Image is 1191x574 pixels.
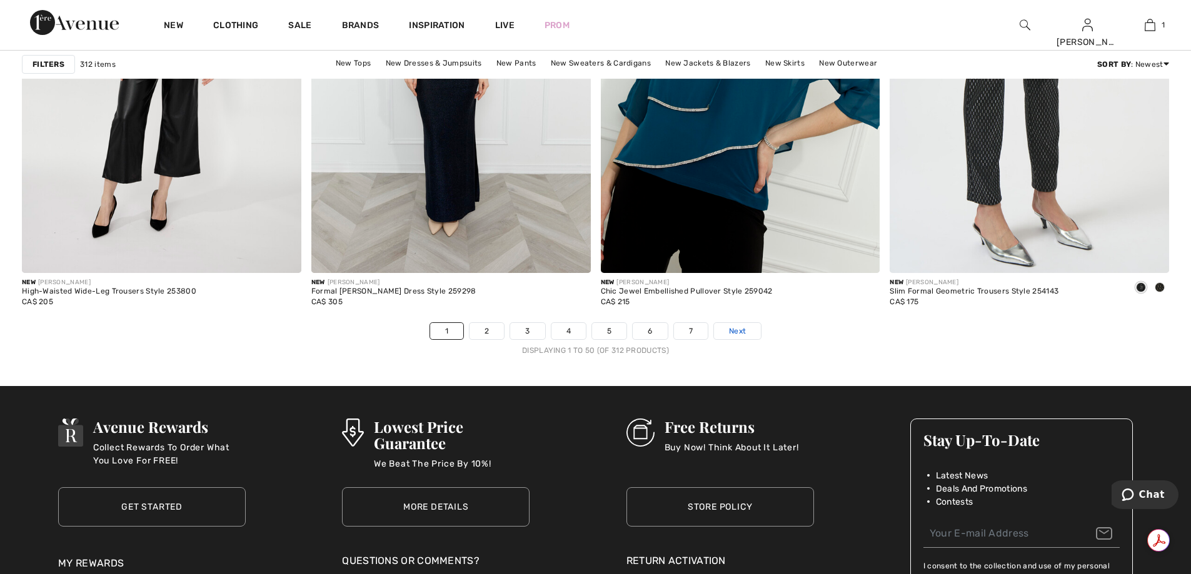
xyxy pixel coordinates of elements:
p: Buy Now! Think About It Later! [665,441,799,466]
strong: Filters [33,59,64,70]
span: 1 [1162,19,1165,31]
span: Inspiration [409,20,465,33]
img: Free Returns [626,418,655,447]
a: 3 [510,323,545,339]
div: : Newest [1097,59,1169,70]
a: New Tops [329,55,377,71]
span: New [601,279,615,286]
div: [PERSON_NAME] [22,278,196,287]
img: Avenue Rewards [58,418,83,447]
a: Prom [545,19,570,32]
a: Live [495,19,515,32]
iframe: Opens a widget where you can chat to one of our agents [1112,480,1178,512]
span: Next [729,325,746,337]
a: New Pants [490,55,543,71]
a: Sign In [1082,19,1093,31]
div: [PERSON_NAME] [311,278,476,287]
input: Your E-mail Address [923,520,1120,548]
a: 1 [430,323,463,339]
a: My Rewards [58,557,124,569]
span: Latest News [936,469,988,482]
a: 6 [633,323,667,339]
span: 312 items [80,59,116,70]
a: More Details [342,487,530,527]
img: My Bag [1145,17,1155,32]
p: We Beat The Price By 10%! [374,457,530,482]
a: New [164,20,183,33]
span: CA$ 175 [890,297,918,306]
a: New Jackets & Blazers [659,55,756,71]
span: CA$ 205 [22,297,53,306]
a: Brands [342,20,379,33]
img: search the website [1020,17,1030,32]
img: My Info [1082,17,1093,32]
a: Sale [288,20,311,33]
div: Displaying 1 to 50 (of 312 products) [22,345,1169,356]
div: High-Waisted Wide-Leg Trousers Style 253800 [22,287,196,296]
img: Lowest Price Guarantee [342,418,363,447]
a: Get Started [58,487,246,527]
div: [PERSON_NAME] [601,278,773,287]
div: Chic Jewel Embellished Pullover Style 259042 [601,287,773,296]
span: New [22,279,36,286]
div: Formal [PERSON_NAME] Dress Style 259298 [311,287,476,296]
h3: Lowest Price Guarantee [374,418,530,451]
span: New [890,279,903,286]
img: 1ère Avenue [30,10,119,35]
a: New Skirts [759,55,811,71]
p: Collect Rewards To Order What You Love For FREE! [93,441,246,466]
a: Next [714,323,761,339]
a: Return Activation [626,553,814,568]
div: [PERSON_NAME] [890,278,1058,287]
strong: Sort By [1097,60,1131,69]
a: 4 [551,323,586,339]
a: Clothing [213,20,258,33]
span: CA$ 305 [311,297,343,306]
a: New Dresses & Jumpsuits [379,55,488,71]
div: Black/Gold [1150,278,1169,299]
a: 7 [674,323,708,339]
h3: Stay Up-To-Date [923,432,1120,448]
span: Contests [936,495,973,508]
a: 5 [592,323,626,339]
h3: Free Returns [665,418,799,435]
span: CA$ 215 [601,297,630,306]
div: [PERSON_NAME] [1057,36,1118,49]
a: New Outerwear [813,55,883,71]
h3: Avenue Rewards [93,418,246,435]
nav: Page navigation [22,322,1169,356]
div: Slim Formal Geometric Trousers Style 254143 [890,287,1058,296]
a: Store Policy [626,487,814,527]
span: Deals And Promotions [936,482,1027,495]
a: 2 [470,323,504,339]
div: Black/Silver [1132,278,1150,299]
span: New [311,279,325,286]
a: 1 [1119,17,1180,32]
a: New Sweaters & Cardigans [545,55,657,71]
